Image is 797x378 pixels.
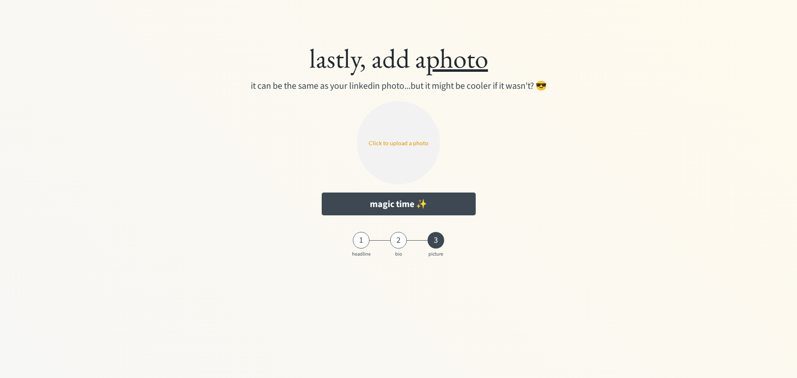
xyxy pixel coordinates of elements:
button: magic time ✨ [322,193,476,215]
div: lastly, add a [95,41,702,75]
div: it can be the same as your linkedin photo...but it might be cooler if it wasn't? 😎 [229,79,568,93]
div: headline [351,251,372,257]
div: bio [388,251,409,257]
div: 2 [390,235,407,245]
div: picture [425,251,446,257]
u: photo [426,41,488,76]
div: 3 [428,235,444,245]
div: 1 [353,235,369,245]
